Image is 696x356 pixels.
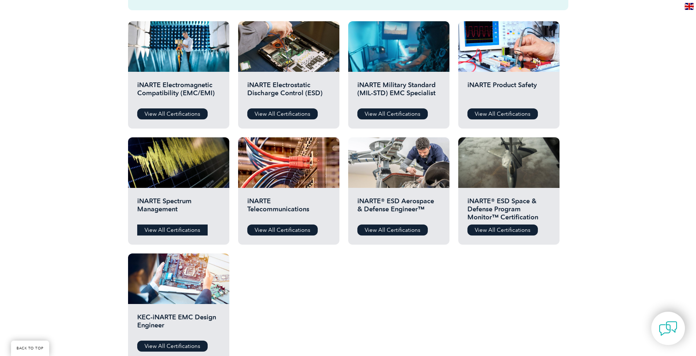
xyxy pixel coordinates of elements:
[137,225,208,236] a: View All Certifications
[247,225,318,236] a: View All Certifications
[137,81,220,103] h2: iNARTE Electromagnetic Compatibility (EMC/EMI)
[659,319,677,338] img: contact-chat.png
[685,3,694,10] img: en
[357,225,428,236] a: View All Certifications
[357,108,428,119] a: View All Certifications
[357,81,440,103] h2: iNARTE Military Standard (MIL-STD) EMC Specialist
[137,108,208,119] a: View All Certifications
[247,81,330,103] h2: iNARTE Electrostatic Discharge Control (ESD)
[11,341,49,356] a: BACK TO TOP
[137,313,220,335] h2: KEC-iNARTE EMC Design Engineer
[467,225,538,236] a: View All Certifications
[137,197,220,219] h2: iNARTE Spectrum Management
[137,341,208,352] a: View All Certifications
[247,197,330,219] h2: iNARTE Telecommunications
[357,197,440,219] h2: iNARTE® ESD Aerospace & Defense Engineer™
[247,108,318,119] a: View All Certifications
[467,81,550,103] h2: iNARTE Product Safety
[467,197,550,219] h2: iNARTE® ESD Space & Defense Program Monitor™ Certification
[467,108,538,119] a: View All Certifications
